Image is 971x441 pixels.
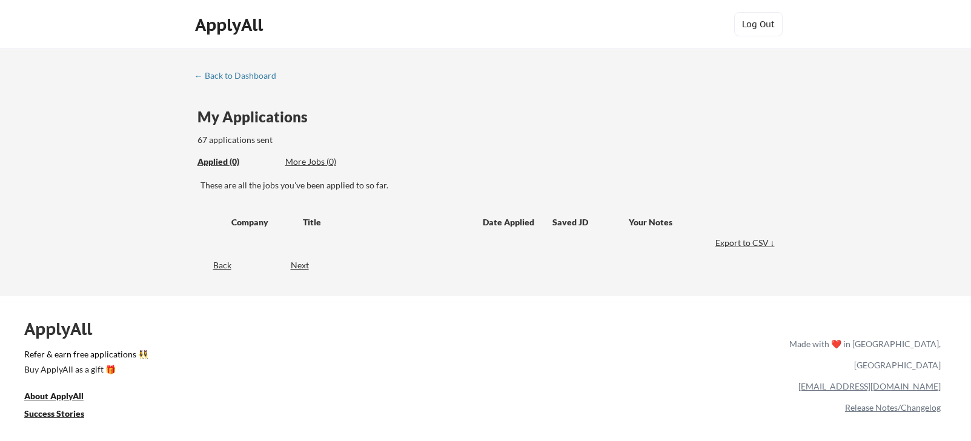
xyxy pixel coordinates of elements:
[24,390,101,405] a: About ApplyAll
[24,391,84,401] u: About ApplyAll
[734,12,783,36] button: Log Out
[200,179,778,191] div: These are all the jobs you've been applied to so far.
[24,350,536,363] a: Refer & earn free applications 👯‍♀️
[285,156,374,168] div: These are job applications we think you'd be a good fit for, but couldn't apply you to automatica...
[194,259,231,271] div: Back
[24,319,106,339] div: ApplyAll
[197,134,432,146] div: 67 applications sent
[194,71,285,83] a: ← Back to Dashboard
[24,407,101,422] a: Success Stories
[24,408,84,419] u: Success Stories
[197,156,276,168] div: Applied (0)
[798,381,941,391] a: [EMAIL_ADDRESS][DOMAIN_NAME]
[291,259,323,271] div: Next
[231,216,292,228] div: Company
[483,216,536,228] div: Date Applied
[24,365,145,374] div: Buy ApplyAll as a gift 🎁
[629,216,767,228] div: Your Notes
[24,363,145,378] a: Buy ApplyAll as a gift 🎁
[197,156,276,168] div: These are all the jobs you've been applied to so far.
[784,333,941,376] div: Made with ❤️ in [GEOGRAPHIC_DATA], [GEOGRAPHIC_DATA]
[715,237,778,249] div: Export to CSV ↓
[194,71,285,80] div: ← Back to Dashboard
[845,402,941,413] a: Release Notes/Changelog
[303,216,471,228] div: Title
[195,15,267,35] div: ApplyAll
[197,110,317,124] div: My Applications
[285,156,374,168] div: More Jobs (0)
[552,211,629,233] div: Saved JD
